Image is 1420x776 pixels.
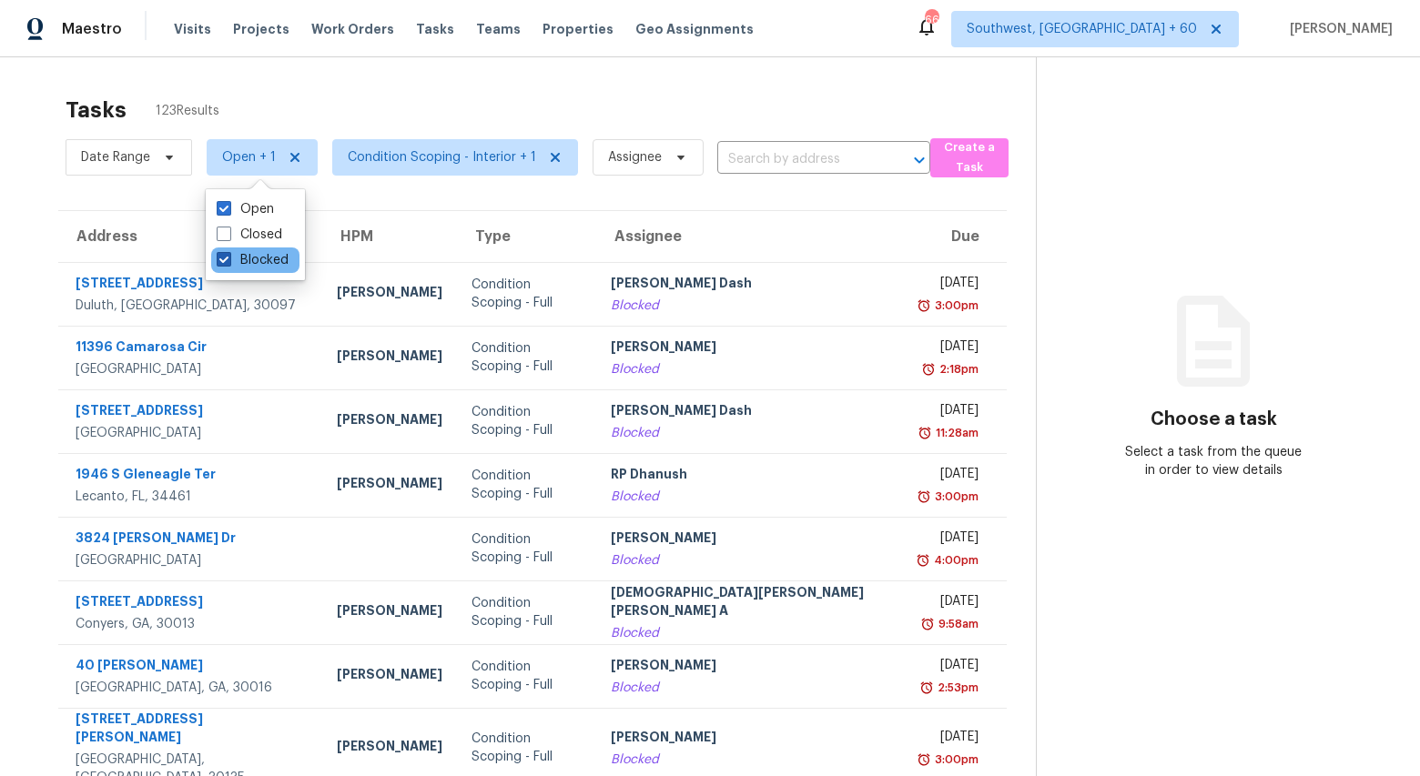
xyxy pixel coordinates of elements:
[921,592,979,615] div: [DATE]
[611,297,893,315] div: Blocked
[76,297,308,315] div: Duluth, [GEOGRAPHIC_DATA], 30097
[76,465,308,488] div: 1946 S Gleneagle Ter
[81,148,150,166] span: Date Range
[1125,443,1303,479] div: Select a task from the queue in order to view details
[921,656,979,679] div: [DATE]
[917,488,931,506] img: Overdue Alarm Icon
[337,665,442,688] div: [PERSON_NAME]
[917,751,931,769] img: Overdue Alarm Icon
[921,728,979,751] div: [DATE]
[930,551,979,569] div: 4:00pm
[76,274,308,297] div: [STREET_ADDRESS]
[916,551,930,569] img: Overdue Alarm Icon
[611,656,893,679] div: [PERSON_NAME]
[66,101,127,119] h2: Tasks
[936,360,979,378] div: 2:18pm
[348,148,536,166] span: Condition Scoping - Interior + 1
[472,658,581,694] div: Condition Scoping - Full
[934,679,979,697] div: 2:53pm
[472,339,581,376] div: Condition Scoping - Full
[596,211,908,262] th: Assignee
[311,20,394,38] span: Work Orders
[635,20,754,38] span: Geo Assignments
[76,592,308,615] div: [STREET_ADDRESS]
[217,200,274,218] label: Open
[76,710,308,751] div: [STREET_ADDRESS][PERSON_NAME]
[930,138,1009,177] button: Create a Task
[1283,20,1393,38] span: [PERSON_NAME]
[611,488,893,506] div: Blocked
[907,147,932,173] button: Open
[917,297,931,315] img: Overdue Alarm Icon
[472,276,581,312] div: Condition Scoping - Full
[337,283,442,306] div: [PERSON_NAME]
[931,488,979,506] div: 3:00pm
[76,360,308,378] div: [GEOGRAPHIC_DATA]
[76,551,308,569] div: [GEOGRAPHIC_DATA]
[611,424,893,442] div: Blocked
[931,297,979,315] div: 3:00pm
[76,615,308,633] div: Conyers, GA, 30013
[472,467,581,503] div: Condition Scoping - Full
[76,401,308,424] div: [STREET_ADDRESS]
[337,410,442,433] div: [PERSON_NAME]
[543,20,614,38] span: Properties
[322,211,457,262] th: HPM
[472,730,581,766] div: Condition Scoping - Full
[337,347,442,369] div: [PERSON_NAME]
[939,137,999,179] span: Create a Task
[457,211,595,262] th: Type
[967,20,1197,38] span: Southwest, [GEOGRAPHIC_DATA] + 60
[925,11,938,29] div: 667
[611,583,893,624] div: [DEMOGRAPHIC_DATA][PERSON_NAME] [PERSON_NAME] A
[611,360,893,378] div: Blocked
[921,360,936,378] img: Overdue Alarm Icon
[337,601,442,624] div: [PERSON_NAME]
[76,656,308,679] div: 40 [PERSON_NAME]
[611,679,893,697] div: Blocked
[935,615,979,633] div: 9:58am
[611,624,893,642] div: Blocked
[611,529,893,551] div: [PERSON_NAME]
[611,728,893,751] div: [PERSON_NAME]
[921,401,979,424] div: [DATE]
[476,20,521,38] span: Teams
[611,551,893,569] div: Blocked
[921,338,979,360] div: [DATE]
[76,679,308,697] div: [GEOGRAPHIC_DATA], GA, 30016
[337,737,442,760] div: [PERSON_NAME]
[62,20,122,38] span: Maestro
[611,274,893,297] div: [PERSON_NAME] Dash
[717,146,879,174] input: Search by address
[919,679,934,697] img: Overdue Alarm Icon
[611,401,893,424] div: [PERSON_NAME] Dash
[337,474,442,497] div: [PERSON_NAME]
[1151,410,1277,428] h3: Choose a task
[921,465,979,488] div: [DATE]
[907,211,1007,262] th: Due
[472,403,581,439] div: Condition Scoping - Full
[156,102,219,120] span: 123 Results
[932,424,979,442] div: 11:28am
[76,424,308,442] div: [GEOGRAPHIC_DATA]
[217,251,289,269] label: Blocked
[174,20,211,38] span: Visits
[920,615,935,633] img: Overdue Alarm Icon
[76,488,308,506] div: Lecanto, FL, 34461
[608,148,662,166] span: Assignee
[472,594,581,630] div: Condition Scoping - Full
[611,751,893,769] div: Blocked
[76,338,308,360] div: 11396 Camarosa Cir
[76,529,308,551] div: 3824 [PERSON_NAME] Dr
[921,274,979,297] div: [DATE]
[611,465,893,488] div: RP Dhanush
[472,530,581,567] div: Condition Scoping - Full
[58,211,322,262] th: Address
[217,226,282,244] label: Closed
[918,424,932,442] img: Overdue Alarm Icon
[233,20,289,38] span: Projects
[611,338,893,360] div: [PERSON_NAME]
[416,23,454,35] span: Tasks
[931,751,979,769] div: 3:00pm
[222,148,276,166] span: Open + 1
